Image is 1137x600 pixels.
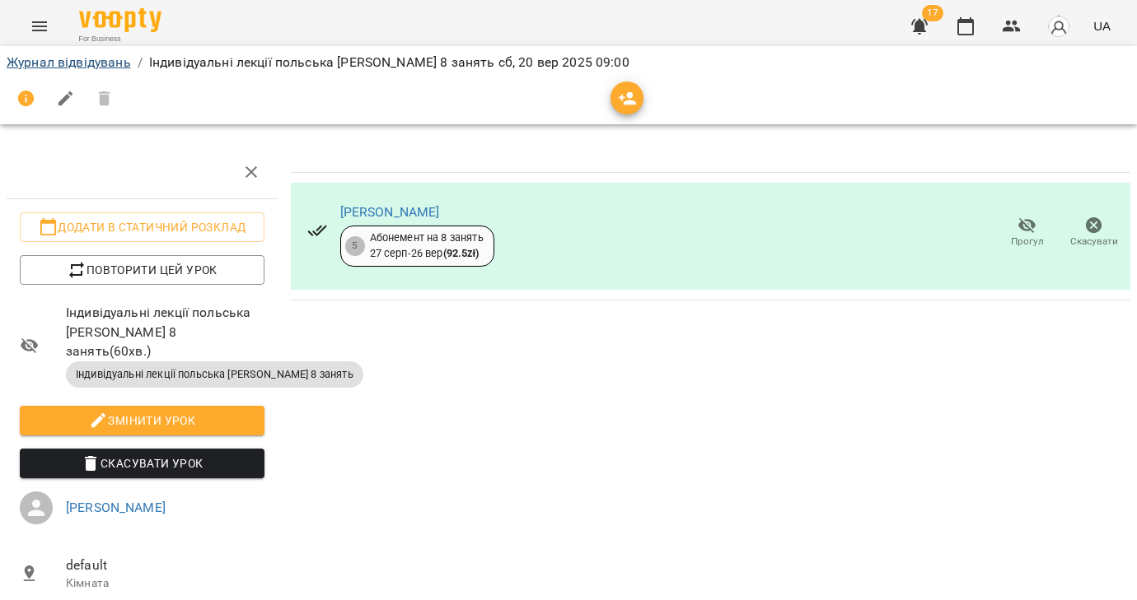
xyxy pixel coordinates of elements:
[443,247,480,259] b: ( 92.5 zł )
[1087,11,1117,41] button: UA
[66,575,264,592] p: Кімната
[138,53,143,72] li: /
[370,230,484,261] div: Абонемент на 8 занять 27 серп - 26 вер
[1093,17,1111,35] span: UA
[7,53,1130,72] nav: breadcrumb
[20,406,264,435] button: Змінити урок
[66,500,166,515] a: [PERSON_NAME]
[79,34,161,44] span: For Business
[66,367,363,382] span: Індивідуальні лекції польська [PERSON_NAME] 8 занять
[33,411,251,430] span: Змінити урок
[66,556,264,575] span: default
[1070,235,1118,249] span: Скасувати
[79,8,161,32] img: Voopty Logo
[33,453,251,473] span: Скасувати Урок
[1011,235,1044,249] span: Прогул
[20,7,59,46] button: Menu
[33,260,251,280] span: Повторити цей урок
[922,5,943,21] span: 17
[20,212,264,242] button: Додати в статичний розклад
[20,449,264,478] button: Скасувати Урок
[1047,15,1070,38] img: avatar_s.png
[7,54,131,70] a: Журнал відвідувань
[994,210,1060,256] button: Прогул
[33,217,251,237] span: Додати в статичний розклад
[1060,210,1127,256] button: Скасувати
[20,255,264,285] button: Повторити цей урок
[345,236,365,256] div: 5
[149,53,629,72] p: Індивідуальні лекції польська [PERSON_NAME] 8 занять сб, 20 вер 2025 09:00
[66,303,264,361] span: Індивідуальні лекції польська [PERSON_NAME] 8 занять ( 60 хв. )
[340,204,440,220] a: [PERSON_NAME]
